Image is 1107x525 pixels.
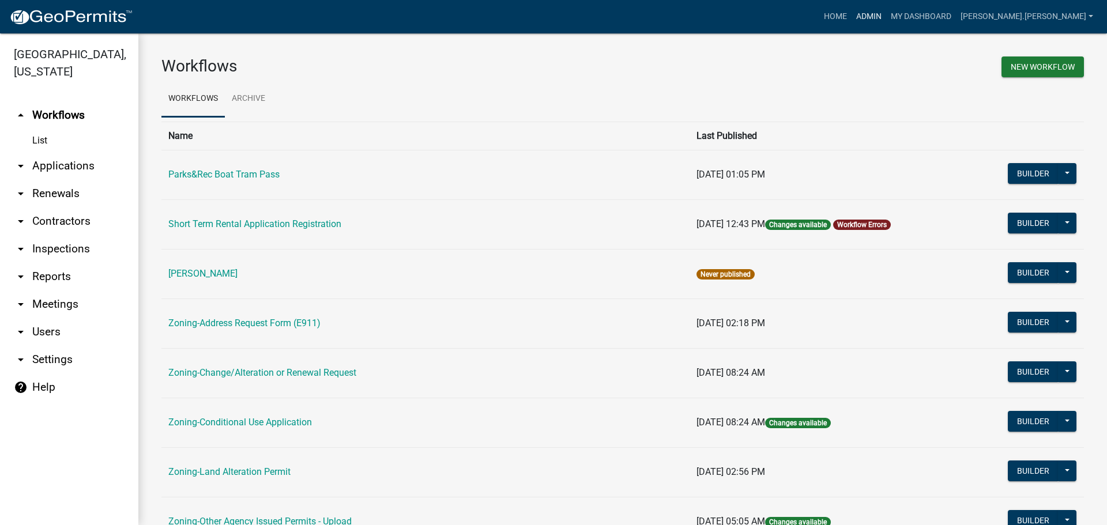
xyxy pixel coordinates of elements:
span: [DATE] 08:24 AM [696,417,765,428]
button: Builder [1008,163,1059,184]
span: Changes available [765,220,831,230]
i: arrow_drop_down [14,214,28,228]
i: help [14,380,28,394]
button: Builder [1008,361,1059,382]
a: Workflows [161,81,225,118]
a: Admin [852,6,886,28]
span: [DATE] 02:18 PM [696,318,765,328]
a: My Dashboard [886,6,956,28]
span: [DATE] 02:56 PM [696,466,765,477]
i: arrow_drop_down [14,297,28,311]
i: arrow_drop_down [14,270,28,284]
i: arrow_drop_up [14,108,28,122]
a: Workflow Errors [837,221,887,229]
a: Zoning-Conditional Use Application [168,417,312,428]
span: [DATE] 12:43 PM [696,218,765,229]
span: [DATE] 01:05 PM [696,169,765,180]
a: Home [819,6,852,28]
i: arrow_drop_down [14,187,28,201]
a: Archive [225,81,272,118]
span: Never published [696,269,755,280]
th: Last Published [690,122,972,150]
th: Name [161,122,690,150]
i: arrow_drop_down [14,353,28,367]
a: Zoning-Change/Alteration or Renewal Request [168,367,356,378]
button: Builder [1008,460,1059,481]
a: [PERSON_NAME].[PERSON_NAME] [956,6,1098,28]
button: New Workflow [1001,56,1084,77]
i: arrow_drop_down [14,159,28,173]
a: Short Term Rental Application Registration [168,218,341,229]
span: [DATE] 08:24 AM [696,367,765,378]
span: Changes available [765,418,831,428]
i: arrow_drop_down [14,325,28,339]
a: Parks&Rec Boat Tram Pass [168,169,280,180]
a: Zoning-Address Request Form (E911) [168,318,321,328]
button: Builder [1008,411,1059,432]
h3: Workflows [161,56,614,76]
button: Builder [1008,262,1059,283]
button: Builder [1008,213,1059,233]
a: Zoning-Land Alteration Permit [168,466,291,477]
button: Builder [1008,312,1059,333]
i: arrow_drop_down [14,242,28,256]
a: [PERSON_NAME] [168,268,238,279]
